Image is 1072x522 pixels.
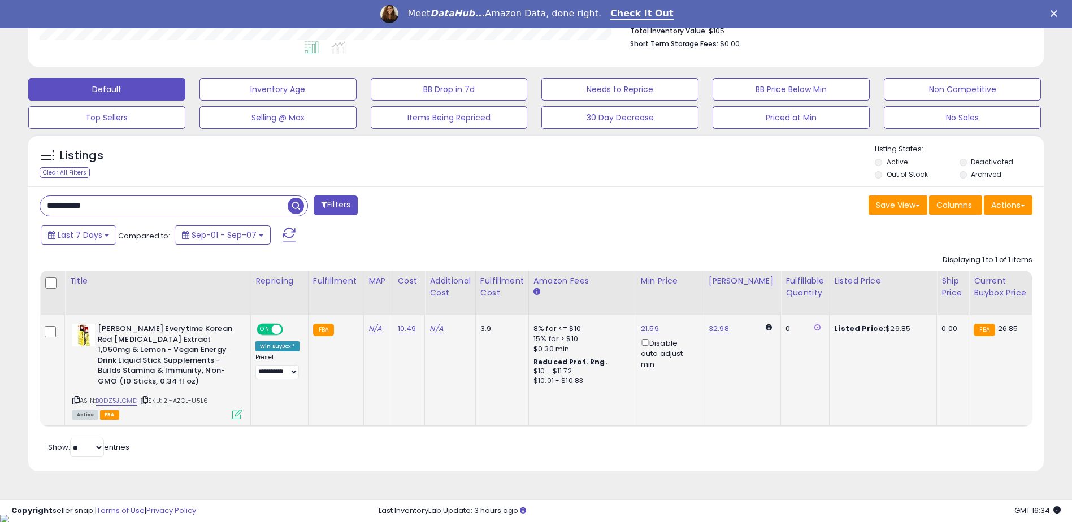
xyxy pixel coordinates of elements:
h5: Listings [60,148,103,164]
div: 0.00 [941,324,960,334]
span: Sep-01 - Sep-07 [192,229,257,241]
div: MAP [368,275,388,287]
span: Compared to: [118,230,170,241]
div: Disable auto adjust min [641,337,695,369]
b: [PERSON_NAME] Everytime Korean Red [MEDICAL_DATA] Extract 1,050mg & Lemon - Vegan Energy Drink Li... [98,324,235,389]
button: Top Sellers [28,106,185,129]
label: Active [887,157,908,167]
a: Check It Out [610,8,674,20]
button: Actions [984,195,1032,215]
li: $105 [630,23,1024,37]
i: DataHub... [430,8,485,19]
div: Clear All Filters [40,167,90,178]
button: Columns [929,195,982,215]
div: Fulfillment Cost [480,275,524,299]
div: 15% for > $10 [533,334,627,344]
a: 21.59 [641,323,659,334]
div: [PERSON_NAME] [709,275,776,287]
span: 2025-09-15 16:34 GMT [1014,505,1061,516]
div: Additional Cost [429,275,471,299]
b: Total Inventory Value: [630,26,707,36]
small: FBA [974,324,995,336]
div: Repricing [255,275,303,287]
div: Win BuyBox * [255,341,300,351]
img: 41UGFR3Q2CL._SL40_.jpg [72,324,95,346]
a: 32.98 [709,323,729,334]
a: N/A [429,323,443,334]
div: Preset: [255,354,300,379]
div: seller snap | | [11,506,196,516]
button: BB Drop in 7d [371,78,528,101]
div: Cost [398,275,420,287]
div: Meet Amazon Data, done right. [407,8,601,19]
b: Reduced Prof. Rng. [533,357,607,367]
button: No Sales [884,106,1041,129]
button: BB Price Below Min [713,78,870,101]
button: Non Competitive [884,78,1041,101]
div: Close [1051,10,1062,17]
a: B0DZ5JLCMD [96,396,137,406]
div: Fulfillable Quantity [785,275,824,299]
div: Current Buybox Price [974,275,1032,299]
div: Title [70,275,246,287]
label: Out of Stock [887,169,928,179]
button: Selling @ Max [199,106,357,129]
label: Archived [971,169,1001,179]
span: Columns [936,199,972,211]
div: Ship Price [941,275,964,299]
small: FBA [313,324,334,336]
strong: Copyright [11,505,53,516]
b: Listed Price: [834,323,886,334]
a: Terms of Use [97,505,145,516]
span: Last 7 Days [58,229,102,241]
div: 3.9 [480,324,520,334]
button: Sep-01 - Sep-07 [175,225,271,245]
span: FBA [100,410,119,420]
div: Displaying 1 to 1 of 1 items [943,255,1032,266]
div: Fulfillment [313,275,359,287]
button: Inventory Age [199,78,357,101]
b: Short Term Storage Fees: [630,39,718,49]
div: 0 [785,324,821,334]
div: ASIN: [72,324,242,418]
span: $0.00 [720,38,740,49]
button: Filters [314,195,358,215]
div: $26.85 [834,324,928,334]
span: ON [258,325,272,334]
span: | SKU: 2I-AZCL-U5L6 [139,396,208,405]
label: Deactivated [971,157,1013,167]
button: Default [28,78,185,101]
a: N/A [368,323,382,334]
div: Amazon Fees [533,275,631,287]
div: $10 - $11.72 [533,367,627,376]
button: Last 7 Days [41,225,116,245]
span: All listings currently available for purchase on Amazon [72,410,98,420]
div: Listed Price [834,275,932,287]
img: Profile image for Georgie [380,5,398,23]
button: Items Being Repriced [371,106,528,129]
span: 26.85 [998,323,1018,334]
div: $10.01 - $10.83 [533,376,627,386]
span: Show: entries [48,442,129,453]
a: Privacy Policy [146,505,196,516]
div: Min Price [641,275,699,287]
a: 10.49 [398,323,416,334]
div: Last InventoryLab Update: 3 hours ago. [379,506,1061,516]
div: 8% for <= $10 [533,324,627,334]
p: Listing States: [875,144,1044,155]
span: OFF [281,325,300,334]
button: Needs to Reprice [541,78,698,101]
small: Amazon Fees. [533,287,540,297]
button: Save View [869,195,927,215]
div: $0.30 min [533,344,627,354]
button: 30 Day Decrease [541,106,698,129]
button: Priced at Min [713,106,870,129]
